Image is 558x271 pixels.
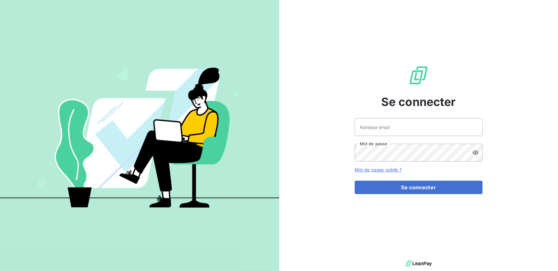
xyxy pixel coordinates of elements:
[355,167,402,172] a: Mot de passe oublié ?
[355,118,483,136] input: placeholder
[408,65,429,86] img: Logo LeanPay
[381,93,456,110] span: Se connecter
[355,181,483,194] button: Se connecter
[405,259,432,268] img: logo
